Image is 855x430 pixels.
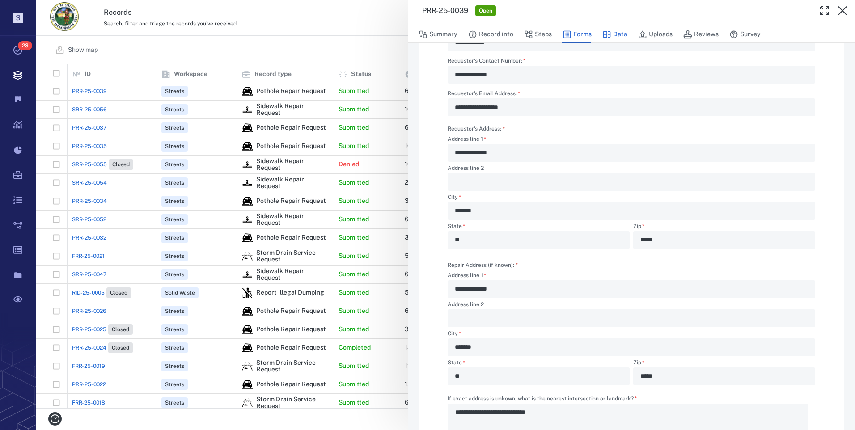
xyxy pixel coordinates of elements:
label: Requestor's Address: [448,125,505,133]
h3: PRR-25-0039 [422,5,468,16]
div: Requestor's Contact Number: [448,66,815,84]
span: Help [20,6,38,14]
span: required [503,126,505,132]
label: Address line 2 [448,165,815,173]
label: State [448,223,630,231]
button: Uploads [638,26,673,43]
button: Toggle Fullscreen [816,2,834,20]
label: City [448,194,815,202]
button: Data [602,26,627,43]
button: Survey [729,26,761,43]
span: 23 [18,41,32,50]
span: Open [477,7,494,15]
button: Close [834,2,851,20]
button: Forms [563,26,592,43]
label: Requestor's Email Address: [448,91,815,98]
label: State [448,360,630,367]
label: Zip [633,360,815,367]
label: City [448,331,815,338]
button: Summary [419,26,457,43]
button: Record info [468,26,513,43]
label: Address line 1 [448,273,815,280]
span: required [516,262,518,268]
label: Address line 2 [448,302,815,309]
p: S [13,13,23,23]
label: Repair Address (if known): [448,261,518,269]
label: Requestor's Contact Number: [448,58,815,66]
button: Reviews [683,26,719,43]
label: Address line 1 [448,136,815,144]
label: Zip [633,223,815,231]
label: If exact address is unkown, what is the nearest intersection or landmark? [448,396,815,404]
div: Requestor's Email Address: [448,98,815,116]
button: Steps [524,26,552,43]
